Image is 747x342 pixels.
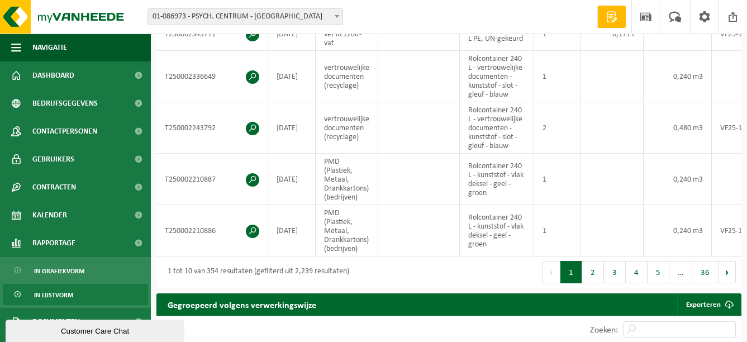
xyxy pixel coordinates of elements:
button: 2 [582,261,604,283]
td: T250002210886 [156,205,268,256]
span: Navigatie [32,34,67,61]
a: In lijstvorm [3,284,148,305]
td: 1 [534,205,581,256]
span: 01-086973 - PSYCH. CENTRUM - ST HIERONYMUS - SINT-NIKLAAS [148,9,342,25]
span: Kalender [32,201,67,229]
label: Zoeken: [590,326,618,335]
a: Exporteren [677,293,740,316]
td: 0,240 m3 [644,154,712,205]
button: Previous [543,261,560,283]
button: 3 [604,261,626,283]
td: [DATE] [268,51,316,102]
a: In grafiekvorm [3,260,148,281]
td: Rolcontainer 240 L - vertrouwelijke documenten - kunststof - slot - gleuf - blauw [460,102,534,154]
td: [DATE] [268,154,316,205]
td: vertrouwelijke documenten (recyclage) [316,51,378,102]
td: PMD (Plastiek, Metaal, Drankkartons) (bedrijven) [316,205,378,256]
td: PMD (Plastiek, Metaal, Drankkartons) (bedrijven) [316,154,378,205]
span: Documenten [32,308,80,336]
td: T250002243792 [156,102,268,154]
button: Next [719,261,736,283]
td: 1 [534,51,581,102]
span: In lijstvorm [34,284,73,306]
span: In grafiekvorm [34,260,84,282]
td: Rolcontainer 240 L - vertrouwelijke documenten - kunststof - slot - gleuf - blauw [460,51,534,102]
h2: Gegroepeerd volgens verwerkingswijze [156,293,327,315]
span: Contracten [32,173,76,201]
td: 0,480 m3 [644,102,712,154]
span: Gebruikers [32,145,74,173]
td: 0,240 m3 [644,51,712,102]
iframe: chat widget [6,317,187,342]
div: 1 tot 10 van 354 resultaten (gefilterd uit 2,239 resultaten) [162,262,349,282]
button: 5 [648,261,669,283]
td: [DATE] [268,102,316,154]
td: Vat open top 120 L PE, UN-gekeurd [460,17,534,51]
td: Rolcontainer 240 L - kunststof - vlak deksel - geel - groen [460,205,534,256]
td: T250002210887 [156,154,268,205]
td: T250002336649 [156,51,268,102]
span: Bedrijfsgegevens [32,89,98,117]
td: [DATE] [268,17,316,51]
td: Rolcontainer 240 L - kunststof - vlak deksel - geel - groen [460,154,534,205]
td: 2 [534,102,581,154]
td: 1 [534,17,581,51]
span: 01-086973 - PSYCH. CENTRUM - ST HIERONYMUS - SINT-NIKLAAS [148,8,343,25]
span: … [669,261,692,283]
td: vertrouwelijke documenten (recyclage) [316,102,378,154]
td: 0,171 t [581,17,644,51]
td: 0,240 m3 [644,205,712,256]
button: 36 [692,261,719,283]
td: Frituurolie en vet in 120lt-vat [316,17,378,51]
td: 1 [534,154,581,205]
span: Dashboard [32,61,74,89]
span: Contactpersonen [32,117,97,145]
span: Rapportage [32,229,75,257]
button: 1 [560,261,582,283]
td: T250002343771 [156,17,268,51]
td: [DATE] [268,205,316,256]
button: 4 [626,261,648,283]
